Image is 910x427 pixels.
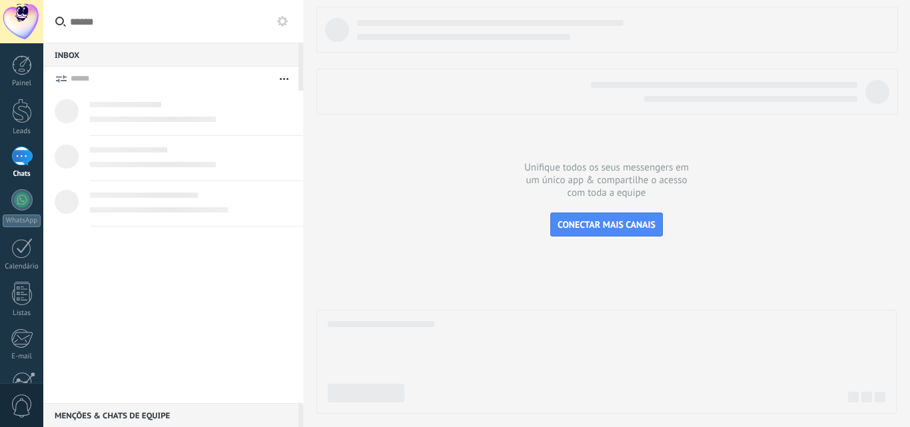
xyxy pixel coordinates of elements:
[3,262,41,271] div: Calendário
[3,170,41,179] div: Chats
[550,213,663,236] button: CONECTAR MAIS CANAIS
[3,79,41,88] div: Painel
[3,352,41,361] div: E-mail
[3,309,41,318] div: Listas
[3,214,41,227] div: WhatsApp
[43,43,298,67] div: Inbox
[3,127,41,136] div: Leads
[43,403,298,427] div: Menções & Chats de equipe
[558,218,656,230] span: CONECTAR MAIS CANAIS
